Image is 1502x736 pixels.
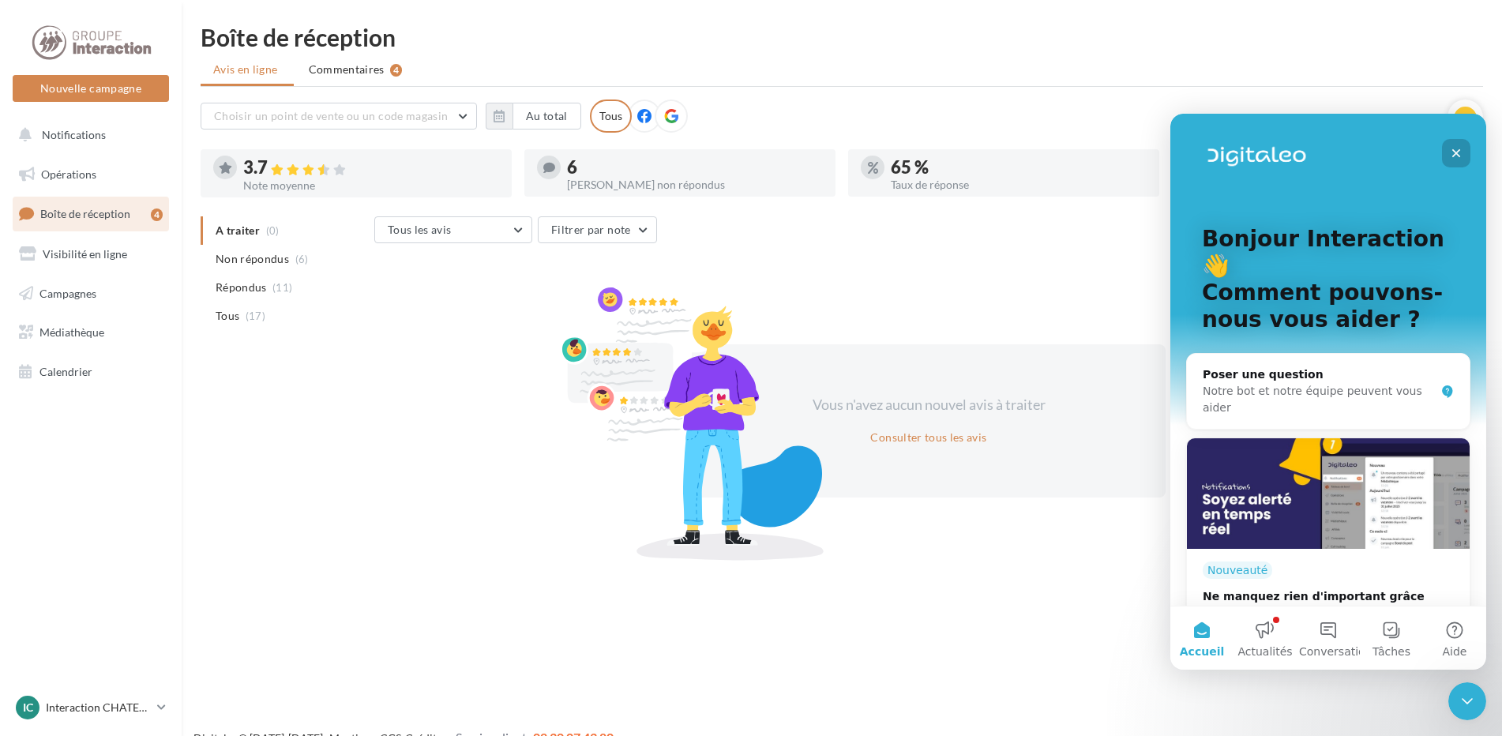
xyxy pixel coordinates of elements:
[216,308,239,324] span: Tous
[243,180,499,191] div: Note moyenne
[891,179,1147,190] div: Taux de réponse
[9,532,54,543] span: Accueil
[46,700,151,715] p: Interaction CHATEAUBRIANT
[9,158,172,191] a: Opérations
[9,118,166,152] button: Notifications
[513,103,581,130] button: Au total
[126,493,190,556] button: Conversations
[16,324,300,558] div: Ne manquez rien d'important grâce à l'onglet "Notifications" 🔔NouveautéNe manquez rien d'importan...
[295,253,309,265] span: (6)
[486,103,581,130] button: Au total
[13,75,169,102] button: Nouvelle campagne
[9,355,172,389] a: Calendrier
[216,251,289,267] span: Non répondus
[272,25,300,54] div: Fermer
[891,159,1147,176] div: 65 %
[538,216,657,243] button: Filtrer par note
[23,700,33,715] span: IC
[202,532,240,543] span: Tâches
[9,316,172,349] a: Médiathèque
[1170,114,1486,670] iframe: Intercom live chat
[151,208,163,221] div: 4
[216,280,267,295] span: Répondus
[272,532,297,543] span: Aide
[43,247,127,261] span: Visibilité en ligne
[9,238,172,271] a: Visibilité en ligne
[39,286,96,299] span: Campagnes
[42,128,106,141] span: Notifications
[243,159,499,177] div: 3.7
[246,310,265,322] span: (17)
[9,277,172,310] a: Campagnes
[1448,682,1486,720] iframe: Intercom live chat
[129,532,208,543] span: Conversations
[590,100,632,133] div: Tous
[567,159,823,176] div: 6
[9,197,172,231] a: Boîte de réception4
[793,395,1065,415] div: Vous n'avez aucun nouvel avis à traiter
[13,693,169,723] a: IC Interaction CHATEAUBRIANT
[63,493,126,556] button: Actualités
[567,179,823,190] div: [PERSON_NAME] non répondus
[39,325,104,339] span: Médiathèque
[32,475,255,508] div: Ne manquez rien d'important grâce à l'onglet "Notifications" 🔔
[32,448,102,465] div: Nouveauté
[201,103,477,130] button: Choisir un point de vente ou un code magasin
[374,216,532,243] button: Tous les avis
[67,532,122,543] span: Actualités
[253,493,316,556] button: Aide
[41,167,96,181] span: Opérations
[201,25,1483,49] div: Boîte de réception
[39,365,92,378] span: Calendrier
[17,325,299,435] img: Ne manquez rien d'important grâce à l'onglet "Notifications" 🔔
[390,64,402,77] div: 4
[40,207,130,220] span: Boîte de réception
[272,281,292,294] span: (11)
[388,223,452,236] span: Tous les avis
[190,493,253,556] button: Tâches
[214,109,448,122] span: Choisir un point de vente ou un code magasin
[309,62,385,77] span: Commentaires
[864,428,993,447] button: Consulter tous les avis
